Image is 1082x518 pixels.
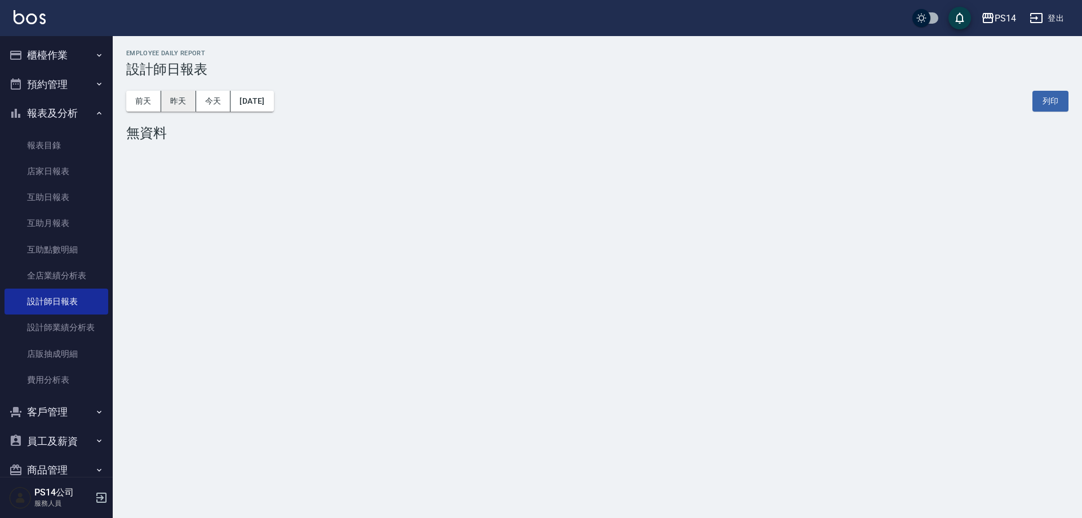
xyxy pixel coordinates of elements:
[5,397,108,427] button: 客戶管理
[977,7,1021,30] button: PS14
[5,184,108,210] a: 互助日報表
[995,11,1016,25] div: PS14
[9,486,32,509] img: Person
[5,315,108,340] a: 設計師業績分析表
[5,455,108,485] button: 商品管理
[5,289,108,315] a: 設計師日報表
[34,487,92,498] h5: PS14公司
[34,498,92,508] p: 服務人員
[5,427,108,456] button: 員工及薪資
[14,10,46,24] img: Logo
[126,50,1068,57] h2: Employee Daily Report
[161,91,196,112] button: 昨天
[1025,8,1068,29] button: 登出
[5,210,108,236] a: 互助月報表
[5,132,108,158] a: 報表目錄
[5,99,108,128] button: 報表及分析
[230,91,273,112] button: [DATE]
[5,341,108,367] a: 店販抽成明細
[126,125,1068,141] div: 無資料
[5,70,108,99] button: 預約管理
[5,263,108,289] a: 全店業績分析表
[948,7,971,29] button: save
[126,61,1068,77] h3: 設計師日報表
[126,91,161,112] button: 前天
[5,237,108,263] a: 互助點數明細
[196,91,231,112] button: 今天
[1032,91,1068,112] button: 列印
[5,41,108,70] button: 櫃檯作業
[5,158,108,184] a: 店家日報表
[5,367,108,393] a: 費用分析表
